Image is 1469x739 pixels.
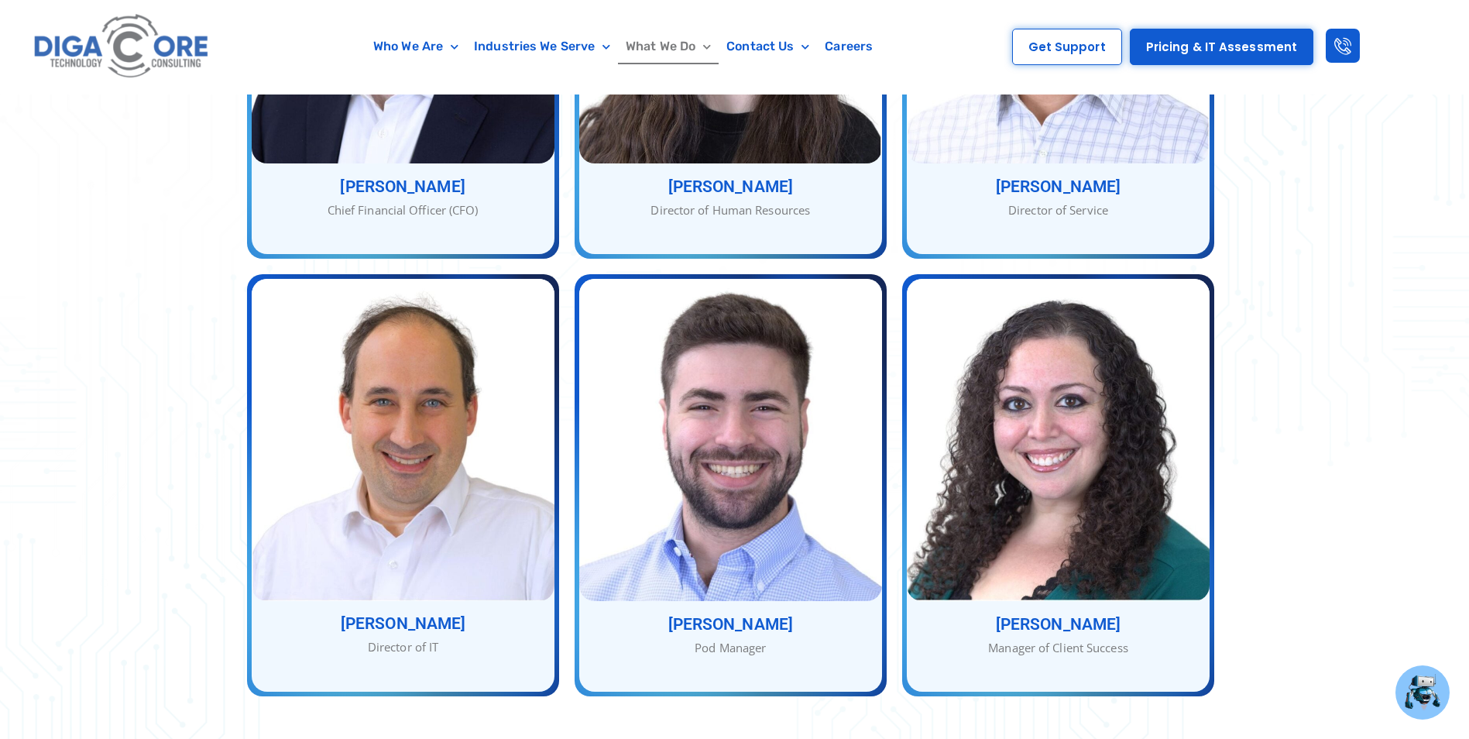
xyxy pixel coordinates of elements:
a: Who We Are [366,29,466,64]
h3: [PERSON_NAME] [579,617,882,633]
a: What We Do [618,29,719,64]
div: Chief Financial Officer (CFO) [252,201,554,219]
span: Get Support [1028,41,1106,53]
h3: [PERSON_NAME] [907,179,1210,195]
img: Digacore logo 1 [29,8,215,86]
div: Pod Manager [579,639,882,657]
h3: [PERSON_NAME] [252,179,554,195]
nav: Menu [289,29,957,64]
img: Aryeh-Greenspan - Director of IT [252,279,554,601]
div: Director of IT [252,639,554,657]
h3: [PERSON_NAME] [252,617,554,633]
div: Manager of Client Success [907,639,1210,657]
a: Careers [817,29,880,64]
a: Industries We Serve [466,29,618,64]
span: Pricing & IT Assessment [1146,41,1297,53]
div: Director of Human Resources [579,201,882,219]
h3: [PERSON_NAME] [907,617,1210,633]
img: Rob-Wenger - Pod Manager [579,279,882,601]
a: Get Support [1012,29,1122,65]
a: Pricing & IT Assessment [1130,29,1313,65]
h3: [PERSON_NAME] [579,179,882,195]
div: Director of Service [907,201,1210,219]
a: Contact Us [719,29,817,64]
img: Julie Kreuter - Manager of Client Success [907,279,1210,601]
